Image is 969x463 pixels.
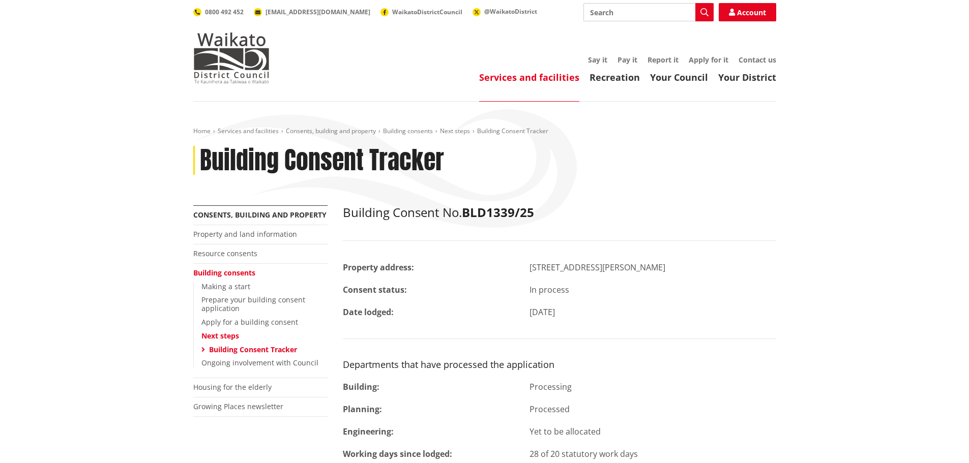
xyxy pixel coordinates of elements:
[473,7,537,16] a: @WaikatoDistrict
[266,8,370,16] span: [EMAIL_ADDRESS][DOMAIN_NAME]
[193,33,270,83] img: Waikato District Council - Te Kaunihera aa Takiwaa o Waikato
[209,345,297,354] a: Building Consent Tracker
[689,55,728,65] a: Apply for it
[522,261,784,273] div: [STREET_ADDRESS][PERSON_NAME]
[286,127,376,135] a: Consents, building and property
[739,55,776,65] a: Contact us
[343,284,407,295] strong: Consent status:
[193,382,272,392] a: Housing for the elderly
[201,358,318,367] a: Ongoing involvement with Council
[590,71,640,83] a: Recreation
[343,426,394,437] strong: Engineering:
[650,71,708,83] a: Your Council
[522,425,784,438] div: Yet to be allocated
[484,7,537,16] span: @WaikatoDistrict
[522,448,784,460] div: 28 of 20 statutory work days
[205,8,244,16] span: 0800 492 452
[201,317,298,327] a: Apply for a building consent
[522,403,784,415] div: Processed
[718,71,776,83] a: Your District
[522,284,784,296] div: In process
[343,381,379,392] strong: Building:
[392,8,462,16] span: WaikatoDistrictCouncil
[588,55,607,65] a: Say it
[193,8,244,16] a: 0800 492 452
[648,55,679,65] a: Report it
[343,359,776,371] h3: Departments that have processed the application
[201,331,239,341] a: Next steps
[193,127,776,136] nav: breadcrumb
[583,3,714,21] input: Search input
[193,210,327,220] a: Consents, building and property
[440,127,470,135] a: Next steps
[618,55,637,65] a: Pay it
[201,295,305,313] a: Prepare your building consent application
[193,249,257,258] a: Resource consents
[218,127,279,135] a: Services and facilities
[343,205,776,220] h2: Building Consent No.
[343,448,452,459] strong: Working days since lodged:
[479,71,579,83] a: Services and facilities
[343,306,394,318] strong: Date lodged:
[462,204,534,221] strong: BLD1339/25
[200,146,444,175] h1: Building Consent Tracker
[380,8,462,16] a: WaikatoDistrictCouncil
[193,229,297,239] a: Property and land information
[193,268,255,277] a: Building consents
[719,3,776,21] a: Account
[193,402,283,411] a: Growing Places newsletter
[343,404,382,415] strong: Planning:
[254,8,370,16] a: [EMAIL_ADDRESS][DOMAIN_NAME]
[477,127,548,135] span: Building Consent Tracker
[201,282,250,291] a: Making a start
[193,127,211,135] a: Home
[522,381,784,393] div: Processing
[383,127,433,135] a: Building consents
[343,262,414,273] strong: Property address:
[522,306,784,318] div: [DATE]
